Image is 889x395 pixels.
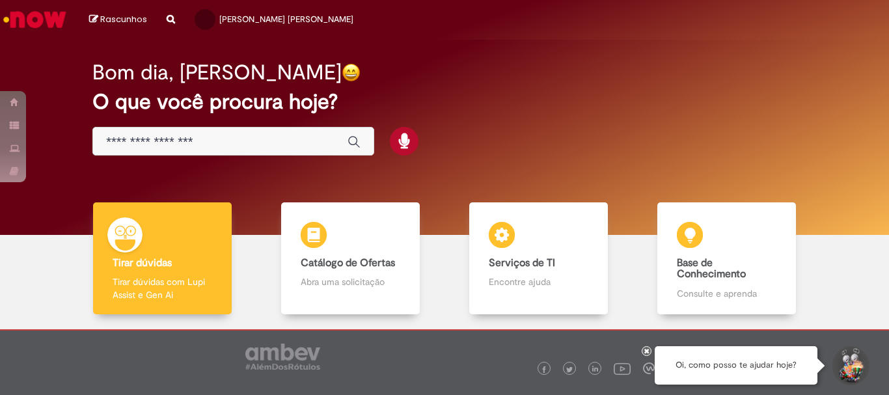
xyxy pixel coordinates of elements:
a: Rascunhos [89,14,147,26]
h2: O que você procura hoje? [92,90,797,113]
p: Tirar dúvidas com Lupi Assist e Gen Ai [113,275,212,301]
img: logo_footer_youtube.png [614,360,631,377]
p: Abra uma solicitação [301,275,400,288]
p: Encontre ajuda [489,275,588,288]
span: [PERSON_NAME] [PERSON_NAME] [219,14,353,25]
span: Rascunhos [100,13,147,25]
button: Iniciar Conversa de Suporte [830,346,869,385]
a: Serviços de TI Encontre ajuda [444,202,633,315]
img: logo_footer_ambev_rotulo_gray.png [245,344,320,370]
a: Catálogo de Ofertas Abra uma solicitação [256,202,444,315]
p: Consulte e aprenda [677,287,776,300]
div: Oi, como posso te ajudar hoje? [655,346,817,385]
img: logo_footer_linkedin.png [592,366,599,374]
b: Tirar dúvidas [113,256,172,269]
b: Catálogo de Ofertas [301,256,395,269]
b: Base de Conhecimento [677,256,746,281]
img: logo_footer_workplace.png [643,362,655,374]
img: ServiceNow [1,7,68,33]
img: happy-face.png [342,63,361,82]
a: Tirar dúvidas Tirar dúvidas com Lupi Assist e Gen Ai [68,202,256,315]
img: logo_footer_facebook.png [541,366,547,373]
b: Serviços de TI [489,256,555,269]
a: Base de Conhecimento Consulte e aprenda [633,202,821,315]
h2: Bom dia, [PERSON_NAME] [92,61,342,84]
img: logo_footer_twitter.png [566,366,573,373]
